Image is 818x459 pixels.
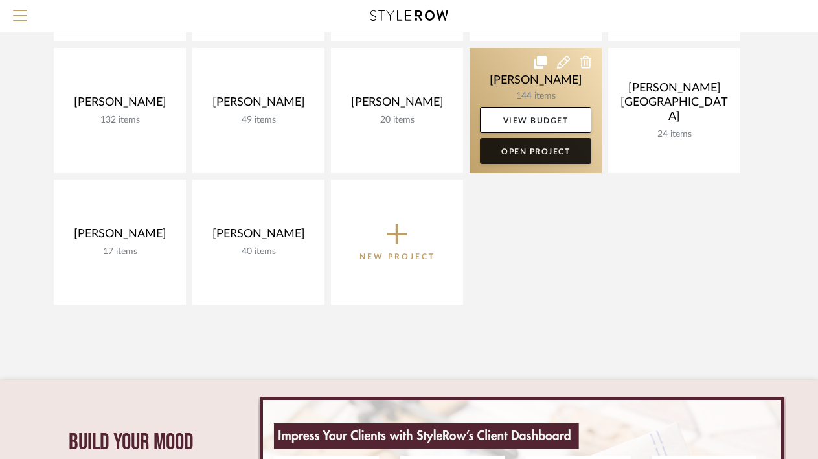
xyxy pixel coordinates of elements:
[203,246,314,257] div: 40 items
[64,246,176,257] div: 17 items
[480,138,591,164] a: Open Project
[359,250,435,263] p: New Project
[203,95,314,115] div: [PERSON_NAME]
[331,180,463,305] button: New Project
[341,95,453,115] div: [PERSON_NAME]
[64,115,176,126] div: 132 items
[203,227,314,246] div: [PERSON_NAME]
[64,95,176,115] div: [PERSON_NAME]
[203,115,314,126] div: 49 items
[341,115,453,126] div: 20 items
[64,227,176,246] div: [PERSON_NAME]
[619,81,730,129] div: [PERSON_NAME][GEOGRAPHIC_DATA]
[480,107,591,133] a: View Budget
[619,129,730,140] div: 24 items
